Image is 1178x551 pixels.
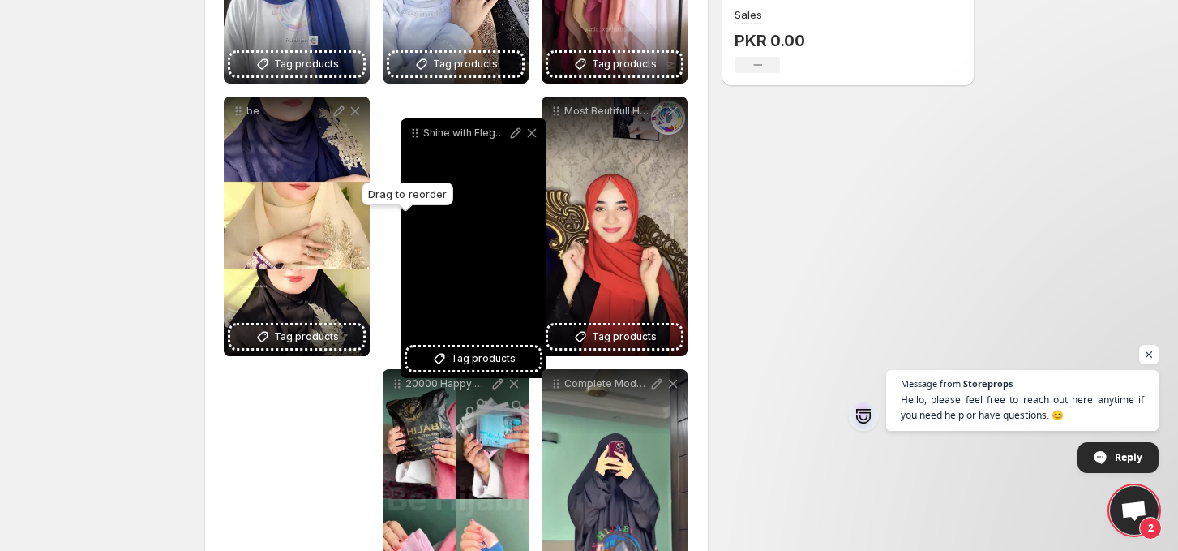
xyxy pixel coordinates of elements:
div: Open chat [1110,486,1159,535]
button: Tag products [230,325,363,348]
span: Tag products [274,56,339,72]
button: Tag products [548,53,681,75]
button: Tag products [230,53,363,75]
p: PKR 0.00 [735,31,804,50]
div: beTag products [224,97,370,356]
span: Tag products [433,56,498,72]
p: Most Beutifull Hijab From behijabipakistan Party Wear Or Wedding Wear K Liye Best IRecommended 10... [564,105,649,118]
span: Storeprops [963,379,1013,388]
p: 20000 Happy Customers High-Quality Arm Sleeves Perfect for everyday wear Soft breathable Stylish ... [405,377,490,390]
span: Tag products [592,329,657,345]
span: Tag products [451,351,516,367]
button: Tag products [389,53,522,75]
span: Reply [1115,443,1142,471]
div: Shine with Elegance Mirror Work Turkish HijabTag products [401,118,546,378]
span: Tag products [592,56,657,72]
div: Most Beutifull Hijab From behijabipakistan Party Wear Or Wedding Wear K Liye Best IRecommended 10... [542,97,688,356]
span: Message from [901,379,961,388]
span: Hello, please feel free to reach out here anytime if you need help or have questions. 😊 [901,392,1144,423]
span: Tag products [274,329,339,345]
h3: Sales [735,6,762,23]
span: 2 [1139,517,1162,540]
button: Tag products [548,325,681,348]
p: be [246,105,331,118]
button: Tag products [407,347,540,370]
p: Shine with Elegance Mirror Work Turkish Hijab [423,127,508,140]
p: Complete Modesty in One Elegant Set [564,377,649,390]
